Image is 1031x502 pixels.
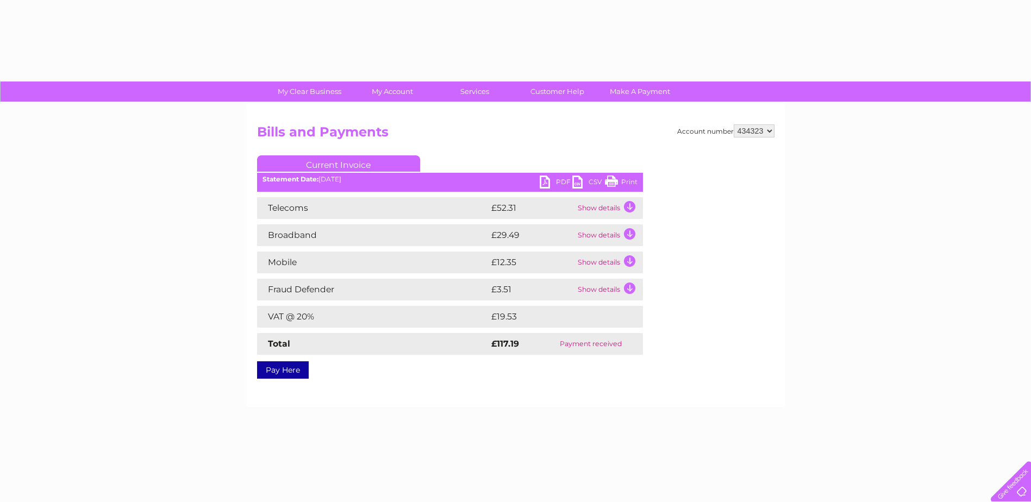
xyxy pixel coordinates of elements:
td: Mobile [257,252,489,273]
td: £29.49 [489,224,575,246]
td: £52.31 [489,197,575,219]
td: £19.53 [489,306,620,328]
a: Make A Payment [595,81,685,102]
div: Account number [677,124,774,137]
b: Statement Date: [263,175,318,183]
td: Show details [575,197,643,219]
div: [DATE] [257,175,643,183]
td: Show details [575,224,643,246]
td: £3.51 [489,279,575,300]
td: Broadband [257,224,489,246]
h2: Bills and Payments [257,124,774,145]
td: Telecoms [257,197,489,219]
td: Fraud Defender [257,279,489,300]
strong: Total [268,338,290,349]
a: Customer Help [513,81,602,102]
a: Pay Here [257,361,309,379]
a: Services [430,81,520,102]
a: My Account [347,81,437,102]
td: £12.35 [489,252,575,273]
td: Show details [575,252,643,273]
a: Current Invoice [257,155,420,172]
td: Payment received [539,333,642,355]
a: PDF [540,175,572,191]
a: Print [605,175,638,191]
a: CSV [572,175,605,191]
td: Show details [575,279,643,300]
td: VAT @ 20% [257,306,489,328]
a: My Clear Business [265,81,354,102]
strong: £117.19 [491,338,519,349]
